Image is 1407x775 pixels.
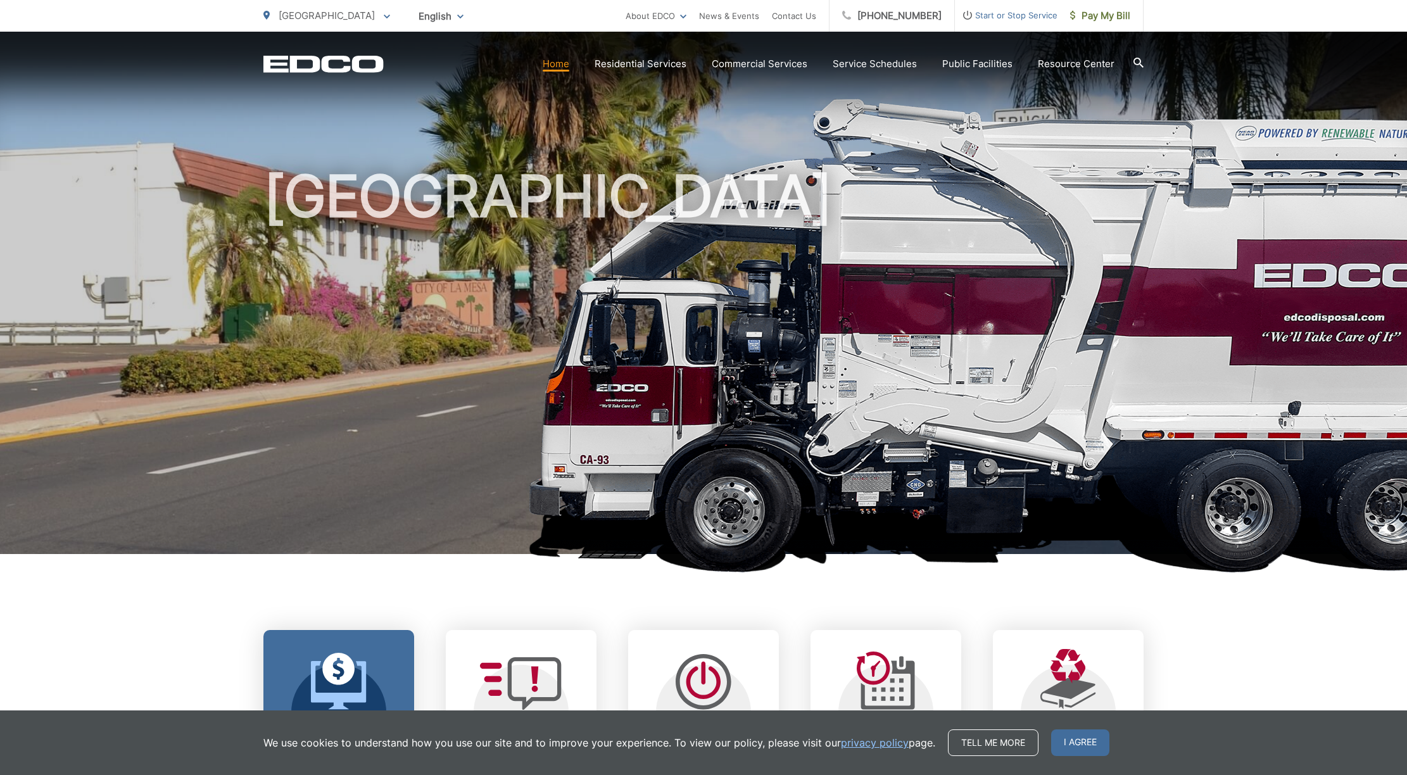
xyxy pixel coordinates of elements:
[1070,8,1130,23] span: Pay My Bill
[595,56,686,72] a: Residential Services
[948,729,1038,756] a: Tell me more
[279,9,375,22] span: [GEOGRAPHIC_DATA]
[1038,56,1114,72] a: Resource Center
[626,8,686,23] a: About EDCO
[833,56,917,72] a: Service Schedules
[841,735,909,750] a: privacy policy
[699,8,759,23] a: News & Events
[1051,729,1109,756] span: I agree
[263,55,384,73] a: EDCD logo. Return to the homepage.
[712,56,807,72] a: Commercial Services
[409,5,473,27] span: English
[772,8,816,23] a: Contact Us
[942,56,1013,72] a: Public Facilities
[263,735,935,750] p: We use cookies to understand how you use our site and to improve your experience. To view our pol...
[263,165,1144,565] h1: [GEOGRAPHIC_DATA]
[543,56,569,72] a: Home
